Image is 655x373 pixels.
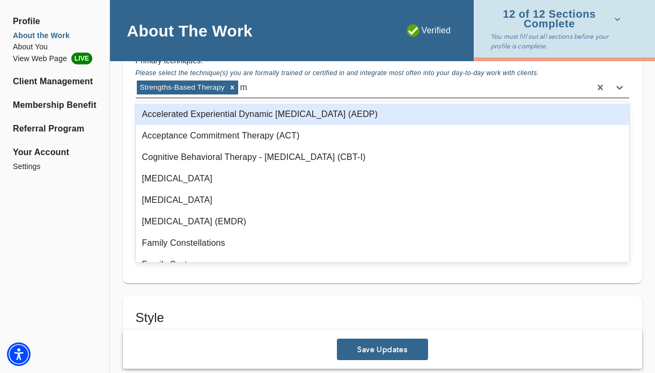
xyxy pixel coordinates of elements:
a: About You [13,41,97,53]
div: Cognitive Behavioral Therapy - [MEDICAL_DATA] (CBT-I) [136,147,630,168]
h4: About The Work [127,21,253,41]
h5: Style [136,309,629,326]
a: Referral Program [13,122,97,135]
div: Acceptance Commitment Therapy (ACT) [136,125,630,147]
span: Save Updates [341,345,424,355]
a: Client Management [13,75,97,88]
a: Settings [13,161,97,172]
a: Membership Benefits [13,99,97,112]
button: 12 of 12 Sections Complete [491,6,625,32]
div: Strengths-Based Therapy [137,81,226,94]
li: View Web Page [13,53,97,64]
span: 12 of 12 Sections Complete [491,10,621,28]
div: [MEDICAL_DATA] [136,168,630,189]
span: Please select the technique(s) you are formally trained or certified in and integrate most often ... [136,69,539,79]
div: Family Systems [136,254,630,275]
span: Profile [13,15,97,28]
span: Your Account [13,146,97,159]
div: Accelerated Experiential Dynamic [MEDICAL_DATA] (AEDP) [136,104,630,125]
div: [MEDICAL_DATA] [136,189,630,211]
a: View Web PageLIVE [13,53,97,64]
div: Accessibility Menu [7,342,31,366]
button: Save Updates [337,339,428,360]
div: [MEDICAL_DATA] (EMDR) [136,211,630,232]
p: You must fill out all sections before your profile is complete. [491,32,625,51]
p: Verified [407,24,451,37]
div: Family Constellations [136,232,630,254]
a: About the Work [13,30,97,41]
span: LIVE [71,53,92,64]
